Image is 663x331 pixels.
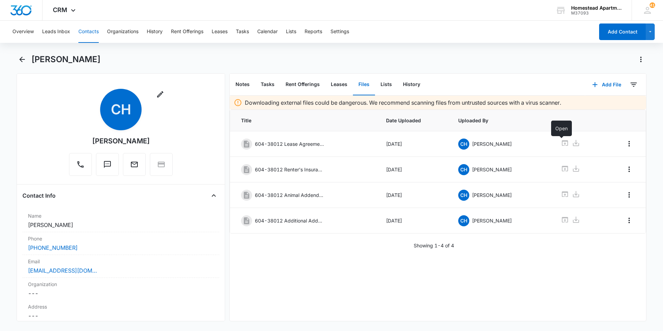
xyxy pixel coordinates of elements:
div: Open [551,121,572,136]
dd: --- [28,289,214,297]
div: notifications count [650,2,655,8]
p: 604-38012 Lease Agreement ([DATE]-[DATE]) [255,140,324,148]
button: Overflow Menu [624,138,635,149]
button: Organizations [107,21,138,43]
td: [DATE] [378,157,450,182]
p: [PERSON_NAME] [472,140,512,148]
div: Organization--- [22,278,219,300]
span: 41 [650,2,655,8]
button: Call [69,153,92,176]
button: Calendar [257,21,278,43]
a: Text [96,164,119,170]
button: Tasks [236,21,249,43]
div: Name[PERSON_NAME] [22,209,219,232]
p: [PERSON_NAME] [472,166,512,173]
span: CH [458,164,469,175]
button: Rent Offerings [171,21,203,43]
button: Files [353,74,375,95]
span: Title [241,117,369,124]
td: [DATE] [378,131,450,157]
label: Name [28,212,214,219]
span: CH [458,139,469,150]
span: CH [100,89,142,130]
button: Overflow Menu [624,215,635,226]
button: Overflow Menu [624,164,635,175]
label: Phone [28,235,214,242]
button: Overview [12,21,34,43]
button: Settings [330,21,349,43]
div: account id [571,11,622,16]
button: Back [17,54,27,65]
button: Add Contact [599,23,646,40]
label: Organization [28,281,214,288]
button: Filters [628,79,639,90]
p: Showing 1-4 of 4 [414,242,454,249]
p: 604-38012 Renter's Insurance [255,166,324,173]
span: CH [458,215,469,226]
button: Leases [325,74,353,95]
button: Tasks [255,74,280,95]
button: Leads Inbox [42,21,70,43]
button: Add File [585,76,628,93]
button: Contacts [78,21,99,43]
div: Email[EMAIL_ADDRESS][DOMAIN_NAME] [22,255,219,278]
dd: --- [28,312,214,320]
button: Rent Offerings [280,74,325,95]
label: Email [28,258,214,265]
span: CH [458,190,469,201]
div: [PERSON_NAME] [92,136,150,146]
dd: [PERSON_NAME] [28,221,214,229]
button: Actions [635,54,646,65]
button: Reports [305,21,322,43]
div: Address--- [22,300,219,323]
button: Leases [212,21,228,43]
button: History [147,21,163,43]
a: Email [123,164,146,170]
div: Phone[PHONE_NUMBER] [22,232,219,255]
a: Call [69,164,92,170]
a: [PHONE_NUMBER] [28,244,78,252]
button: Notes [230,74,255,95]
span: CRM [53,6,67,13]
h1: [PERSON_NAME] [31,54,100,65]
button: Email [123,153,146,176]
p: [PERSON_NAME] [472,217,512,224]
button: Overflow Menu [624,189,635,200]
h4: Contact Info [22,191,56,200]
span: Date Uploaded [386,117,442,124]
td: [DATE] [378,208,450,234]
div: account name [571,5,622,11]
td: [DATE] [378,182,450,208]
p: 604-38012 Animal Addendum [255,191,324,199]
button: Text [96,153,119,176]
button: Lists [375,74,397,95]
p: 604-38012 Additional Addendums [255,217,324,224]
p: Downloading external files could be dangerous. We recommend scanning files from untrusted sources... [245,98,561,107]
button: History [397,74,426,95]
span: Uploaded By [458,117,544,124]
a: [EMAIL_ADDRESS][DOMAIN_NAME] [28,266,97,275]
label: Address [28,303,214,310]
button: Close [208,190,219,201]
p: [PERSON_NAME] [472,191,512,199]
button: Lists [286,21,296,43]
